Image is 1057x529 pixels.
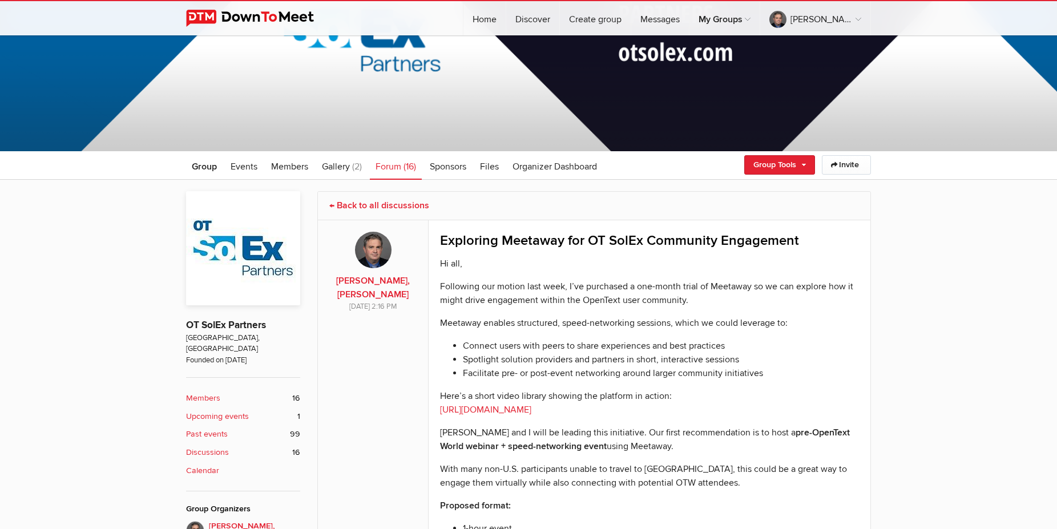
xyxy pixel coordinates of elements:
[463,366,859,380] p: Facilitate pre- or post-event networking around larger community initiatives
[186,392,220,405] b: Members
[440,404,531,415] a: [URL][DOMAIN_NAME]
[265,151,314,180] a: Members
[463,1,506,35] a: Home
[404,161,416,172] span: (16)
[329,200,429,211] a: ← Back to all discussions
[297,410,300,423] span: 1
[186,191,300,305] img: OT SolEx Partners
[440,462,859,490] p: With many non-U.S. participants unable to travel to [GEOGRAPHIC_DATA], this could be a great way ...
[430,161,466,172] span: Sponsors
[560,1,631,35] a: Create group
[352,161,362,172] span: (2)
[186,503,300,515] div: Group Organizers
[186,428,228,441] b: Past events
[186,446,229,459] b: Discussions
[186,465,300,477] a: Calendar
[506,1,559,35] a: Discover
[186,355,300,366] span: Founded on [DATE]
[322,161,350,172] span: Gallery
[186,428,300,441] a: Past events 99
[440,426,859,453] p: [PERSON_NAME] and I will be leading this initiative. Our first recommendation is to host a using ...
[376,161,401,172] span: Forum
[186,151,223,180] a: Group
[463,339,859,353] p: Connect users with peers to share experiences and best practices
[424,151,472,180] a: Sponsors
[186,410,300,423] a: Upcoming events 1
[290,428,300,441] span: 99
[186,392,300,405] a: Members 16
[271,161,308,172] span: Members
[474,151,505,180] a: Files
[507,151,603,180] a: Organizer Dashboard
[744,155,815,175] a: Group Tools
[760,1,870,35] a: [PERSON_NAME], [PERSON_NAME]
[463,353,859,366] p: Spotlight solution providers and partners in short, interactive sessions
[370,151,422,180] a: Forum (16)
[440,316,859,330] p: Meetaway enables structured, speed-networking sessions, which we could leverage to:
[186,10,332,27] img: DownToMeet
[480,161,499,172] span: Files
[292,392,300,405] span: 16
[192,161,217,172] span: Group
[822,155,871,175] a: Invite
[186,319,266,331] a: OT SolEx Partners
[186,333,300,355] span: [GEOGRAPHIC_DATA], [GEOGRAPHIC_DATA]
[329,232,417,300] a: [PERSON_NAME], [PERSON_NAME]
[225,151,263,180] a: Events
[440,280,859,307] p: Following our motion last week, I’ve purchased a one-month trial of Meetaway so we can explore ho...
[292,446,300,459] span: 16
[513,161,597,172] span: Organizer Dashboard
[440,257,859,270] p: Hi all,
[440,389,859,417] p: Here’s a short video library showing the platform in action:
[186,465,219,477] b: Calendar
[631,1,689,35] a: Messages
[355,232,392,268] img: Sean Murphy, Cassia
[440,500,511,511] strong: Proposed format:
[316,151,368,180] a: Gallery (2)
[329,301,417,312] div: [DATE] 2:16 PM
[689,1,760,35] a: My Groups
[186,446,300,459] a: Discussions 16
[336,275,410,300] b: [PERSON_NAME], [PERSON_NAME]
[186,410,249,423] b: Upcoming events
[231,161,257,172] span: Events
[440,232,859,257] div: Exploring Meetaway for OT SolEx Community Engagement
